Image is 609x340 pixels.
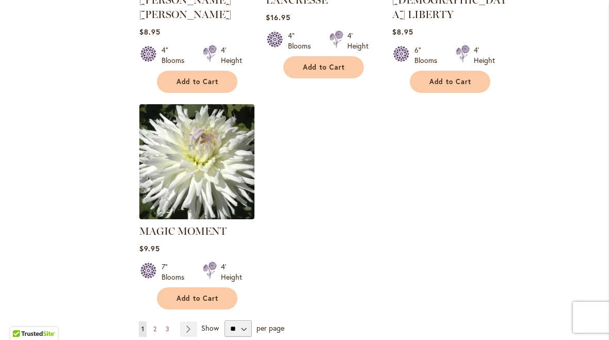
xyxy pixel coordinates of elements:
span: $8.95 [392,27,413,37]
button: Add to Cart [157,71,237,93]
span: Add to Cart [177,77,219,86]
div: 4' Height [347,30,368,51]
div: 7" Blooms [162,262,190,282]
div: 6" Blooms [414,45,443,66]
span: Add to Cart [177,294,219,303]
span: $16.95 [266,12,291,22]
span: Show [201,323,219,333]
button: Add to Cart [157,287,237,310]
div: 4' Height [474,45,495,66]
span: $8.95 [139,27,161,37]
span: per page [257,323,284,333]
a: 3 [163,321,172,337]
div: 4" Blooms [162,45,190,66]
div: 4" Blooms [288,30,317,51]
button: Add to Cart [283,56,364,78]
span: Add to Cart [429,77,472,86]
a: MAGIC MOMENT [139,225,227,237]
span: 1 [141,325,144,333]
span: Add to Cart [303,63,345,72]
button: Add to Cart [410,71,490,93]
iframe: Launch Accessibility Center [8,303,37,332]
div: 4' Height [221,262,242,282]
a: MAGIC MOMENT [139,212,254,221]
a: 2 [151,321,159,337]
span: $9.95 [139,244,160,253]
div: 4' Height [221,45,242,66]
span: 2 [153,325,156,333]
img: MAGIC MOMENT [139,104,254,219]
span: 3 [166,325,169,333]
